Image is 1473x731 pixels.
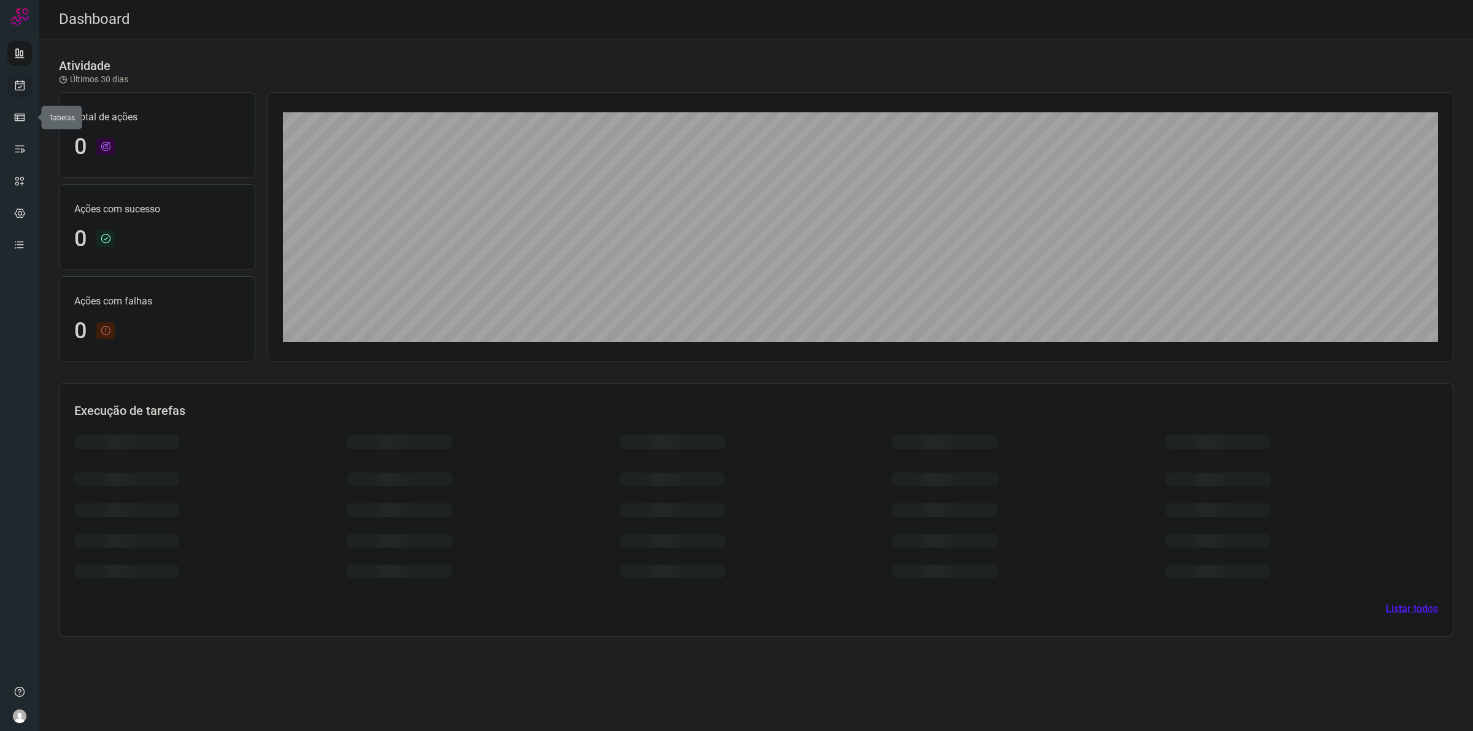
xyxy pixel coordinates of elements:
p: Ações com falhas [74,294,240,309]
p: Ações com sucesso [74,202,240,217]
h3: Atividade [59,58,110,73]
img: avatar-user-boy.jpg [12,709,27,724]
h3: Execução de tarefas [74,403,1438,418]
span: Tabelas [49,114,75,122]
a: Listar todos [1386,601,1438,616]
h1: 0 [74,226,87,252]
h2: Dashboard [59,10,130,28]
p: Total de ações [74,110,240,125]
h1: 0 [74,318,87,344]
p: Últimos 30 dias [59,73,128,86]
img: Logo [10,7,29,26]
h1: 0 [74,134,87,160]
